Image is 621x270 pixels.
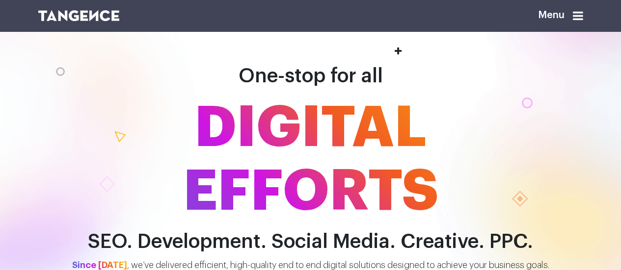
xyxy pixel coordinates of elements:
img: logo SVG [38,10,120,21]
span: DIGITAL EFFORTS [31,96,591,223]
span: One-stop for all [239,66,383,86]
h2: SEO. Development. Social Media. Creative. PPC. [31,231,591,253]
span: Since [DATE] [72,261,127,270]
